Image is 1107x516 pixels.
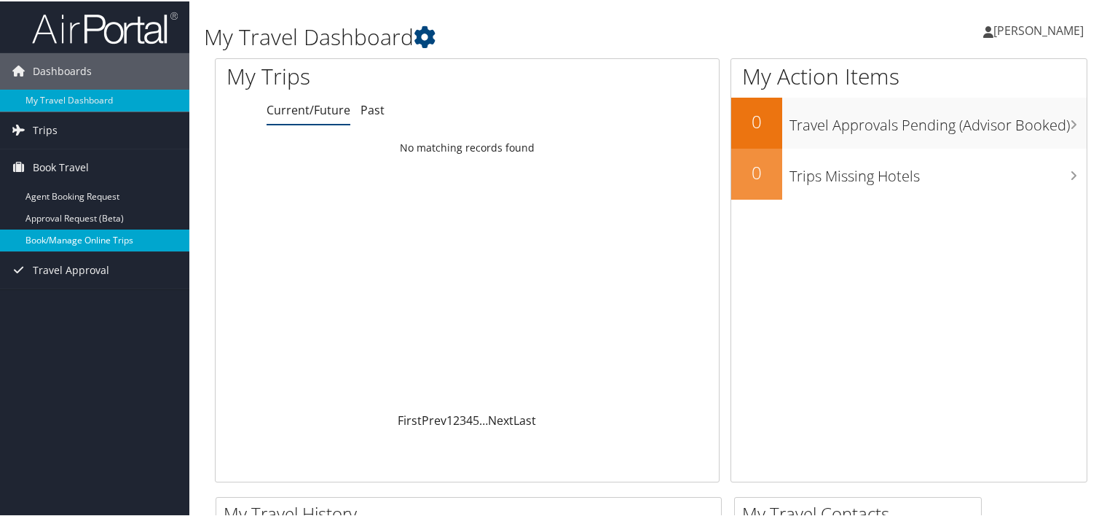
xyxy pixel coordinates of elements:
[789,106,1087,134] h3: Travel Approvals Pending (Advisor Booked)
[33,52,92,88] span: Dashboards
[731,96,1087,147] a: 0Travel Approvals Pending (Advisor Booked)
[32,9,178,44] img: airportal-logo.png
[513,411,536,427] a: Last
[361,101,385,117] a: Past
[422,411,446,427] a: Prev
[226,60,498,90] h1: My Trips
[460,411,466,427] a: 3
[204,20,800,51] h1: My Travel Dashboard
[453,411,460,427] a: 2
[731,147,1087,198] a: 0Trips Missing Hotels
[267,101,350,117] a: Current/Future
[446,411,453,427] a: 1
[993,21,1084,37] span: [PERSON_NAME]
[33,251,109,287] span: Travel Approval
[731,60,1087,90] h1: My Action Items
[488,411,513,427] a: Next
[216,133,719,160] td: No matching records found
[479,411,488,427] span: …
[789,157,1087,185] h3: Trips Missing Hotels
[33,148,89,184] span: Book Travel
[731,159,782,184] h2: 0
[983,7,1098,51] a: [PERSON_NAME]
[398,411,422,427] a: First
[473,411,479,427] a: 5
[33,111,58,147] span: Trips
[731,108,782,133] h2: 0
[466,411,473,427] a: 4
